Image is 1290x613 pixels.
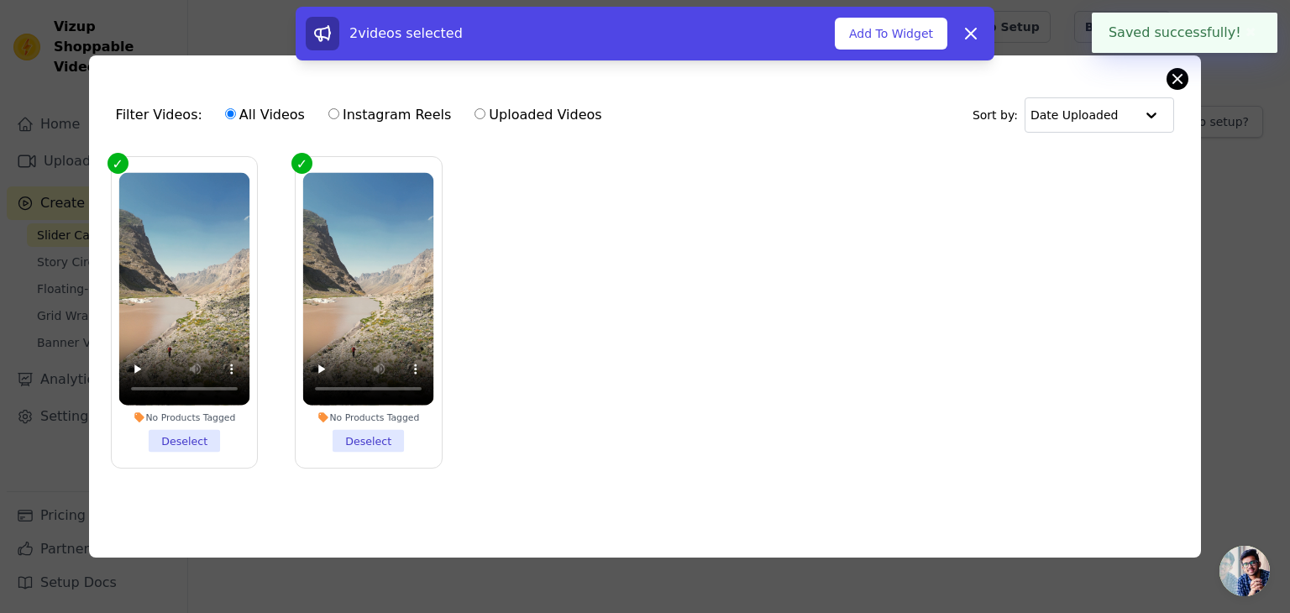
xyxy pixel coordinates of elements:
[835,18,947,50] button: Add To Widget
[349,25,463,41] span: 2 videos selected
[303,411,434,423] div: No Products Tagged
[118,411,249,423] div: No Products Tagged
[1241,23,1261,43] button: Close
[973,97,1175,133] div: Sort by:
[1092,13,1277,53] div: Saved successfully!
[224,104,306,126] label: All Videos
[116,96,611,134] div: Filter Videos:
[474,104,602,126] label: Uploaded Videos
[1219,546,1270,596] div: Open chat
[328,104,452,126] label: Instagram Reels
[1167,69,1188,89] button: Close modal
